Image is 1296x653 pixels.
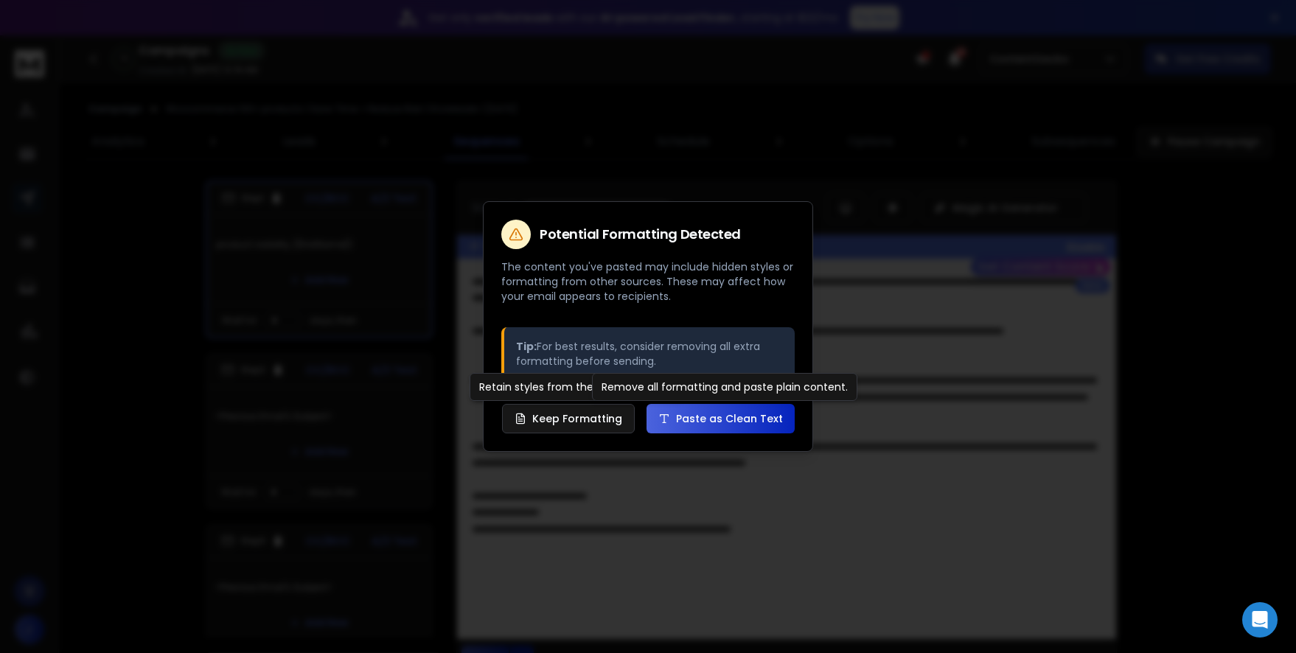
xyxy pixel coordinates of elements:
button: Keep Formatting [502,404,635,433]
p: For best results, consider removing all extra formatting before sending. [516,339,783,369]
div: Retain styles from the original source. [470,373,683,401]
button: Paste as Clean Text [647,404,795,433]
div: Open Intercom Messenger [1242,602,1278,638]
p: The content you've pasted may include hidden styles or formatting from other sources. These may a... [501,259,795,304]
div: Remove all formatting and paste plain content. [592,373,857,401]
strong: Tip: [516,339,537,354]
h2: Potential Formatting Detected [540,228,741,241]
